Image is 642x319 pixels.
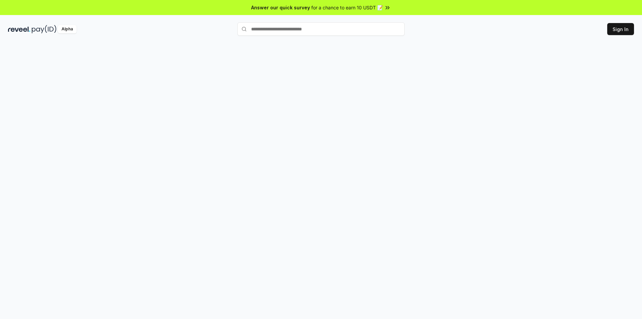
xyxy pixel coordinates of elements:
[607,23,634,35] button: Sign In
[58,25,77,33] div: Alpha
[311,4,383,11] span: for a chance to earn 10 USDT 📝
[32,25,57,33] img: pay_id
[8,25,30,33] img: reveel_dark
[251,4,310,11] span: Answer our quick survey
